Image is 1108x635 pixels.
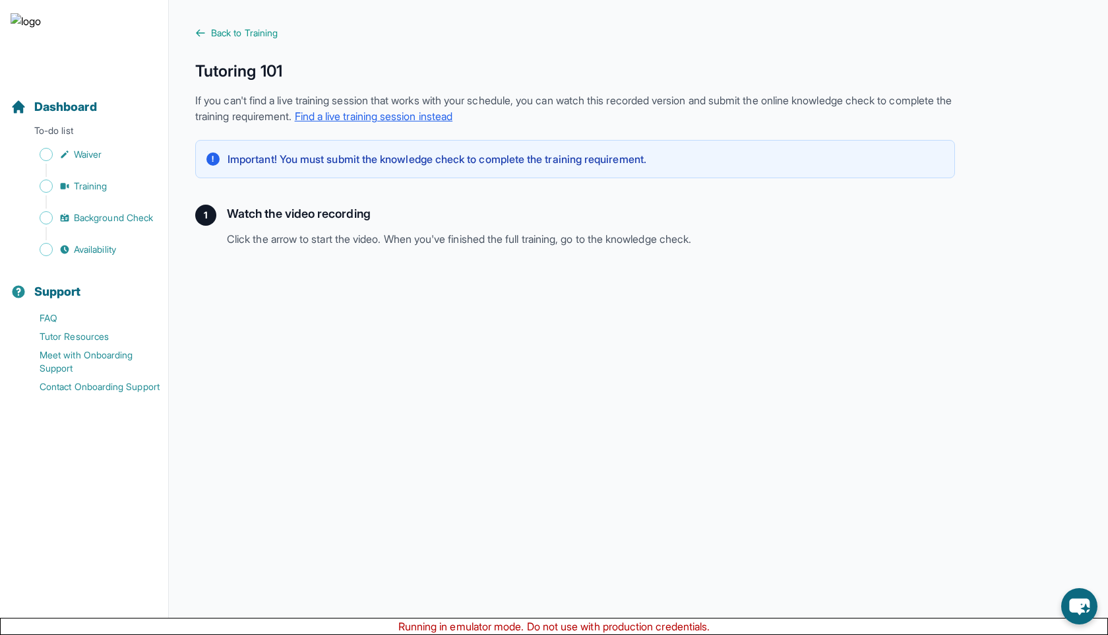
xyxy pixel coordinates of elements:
img: logo [11,13,41,55]
p: To-do list [5,124,163,143]
a: Training [11,177,168,195]
span: 1 [204,209,208,222]
p: If you can't find a live training session that works with your schedule, you can watch this recor... [195,92,955,124]
a: Dashboard [11,98,97,116]
span: Support [34,283,81,301]
button: chat-button [1061,588,1097,624]
span: Back to Training [211,26,278,40]
h2: Watch the video recording [227,205,955,223]
a: Background Check [11,209,168,227]
p: Click the arrow to start the video. When you've finished the full training, go to the knowledge c... [227,231,955,247]
a: FAQ [11,309,168,327]
span: Training [74,180,108,193]
span: Waiver [74,148,102,161]
a: Back to Training [195,26,955,40]
a: Meet with Onboarding Support [11,346,168,378]
a: Tutor Resources [11,327,168,346]
span: ! [212,154,214,164]
a: Waiver [11,145,168,164]
a: Find a live training session instead [295,110,453,123]
span: Background Check [74,211,153,224]
button: Dashboard [5,77,163,121]
a: Contact Onboarding Support [11,378,168,396]
button: Support [5,261,163,306]
h1: Tutoring 101 [195,61,955,82]
p: Important! You must submit the knowledge check to complete the training requirement. [228,151,646,167]
span: Dashboard [34,98,97,116]
span: Availability [74,243,116,256]
a: Availability [11,240,168,259]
